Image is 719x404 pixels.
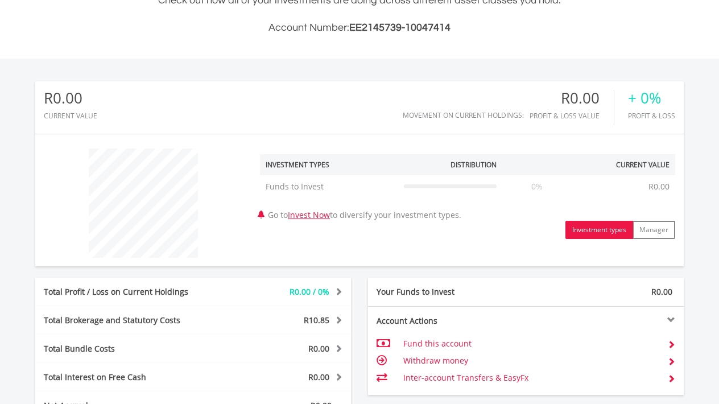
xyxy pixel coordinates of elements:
[368,286,526,298] div: Your Funds to Invest
[35,286,220,298] div: Total Profit / Loss on Current Holdings
[403,352,659,369] td: Withdraw money
[368,315,526,327] div: Account Actions
[628,90,675,106] div: + 0%
[290,286,329,297] span: R0.00 / 0%
[35,315,220,326] div: Total Brokerage and Statutory Costs
[565,221,633,239] button: Investment types
[349,22,451,33] span: EE2145739-10047414
[288,209,330,220] a: Invest Now
[530,112,614,119] div: Profit & Loss Value
[628,112,675,119] div: Profit & Loss
[260,175,398,198] td: Funds to Invest
[44,90,97,106] div: R0.00
[502,175,572,198] td: 0%
[44,112,97,119] div: CURRENT VALUE
[651,286,672,297] span: R0.00
[308,372,329,382] span: R0.00
[403,369,659,386] td: Inter-account Transfers & EasyFx
[35,343,220,354] div: Total Bundle Costs
[35,372,220,383] div: Total Interest on Free Cash
[260,154,398,175] th: Investment Types
[304,315,329,325] span: R10.85
[530,90,614,106] div: R0.00
[643,175,675,198] td: R0.00
[451,160,497,170] div: Distribution
[35,20,684,36] h3: Account Number:
[633,221,675,239] button: Manager
[571,154,675,175] th: Current Value
[308,343,329,354] span: R0.00
[403,112,524,119] div: Movement on Current Holdings:
[251,143,684,239] div: Go to to diversify your investment types.
[403,335,659,352] td: Fund this account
